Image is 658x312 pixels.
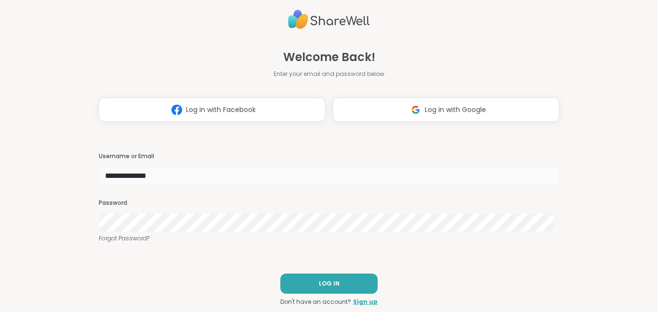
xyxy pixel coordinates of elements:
button: Log in with Google [333,98,559,122]
button: LOG IN [280,274,378,294]
h3: Password [99,199,559,207]
span: Log in with Google [425,105,486,115]
span: LOG IN [319,279,340,288]
span: Don't have an account? [280,298,351,306]
a: Forgot Password? [99,234,559,243]
img: ShareWell Logomark [168,101,186,119]
img: ShareWell Logo [288,6,370,33]
span: Welcome Back! [283,49,375,66]
img: ShareWell Logomark [407,101,425,119]
a: Sign up [353,298,378,306]
button: Log in with Facebook [99,98,325,122]
span: Log in with Facebook [186,105,256,115]
h3: Username or Email [99,152,559,161]
span: Enter your email and password below [274,70,384,78]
